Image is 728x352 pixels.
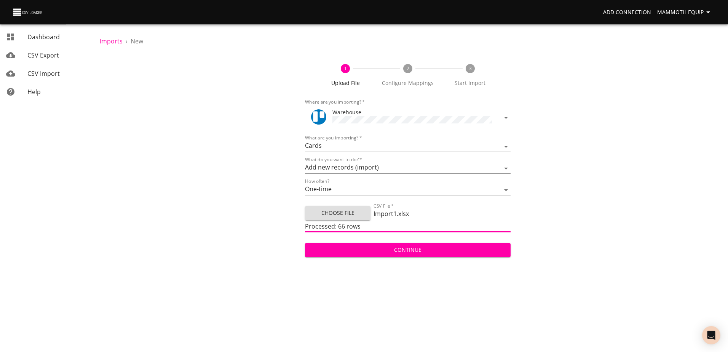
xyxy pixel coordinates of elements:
[407,65,409,72] text: 2
[332,109,361,116] span: Warehouse
[317,79,374,87] span: Upload File
[12,7,44,18] img: CSV Loader
[603,8,651,17] span: Add Connection
[657,8,713,17] span: Mammoth Equip
[27,69,60,78] span: CSV Import
[305,243,510,257] button: Continue
[305,105,510,130] div: ToolWarehouse
[305,222,361,230] span: Processed: 66 rows
[305,100,365,104] label: Where are you importing?
[27,88,41,96] span: Help
[311,208,364,218] span: Choose File
[374,204,394,208] label: CSV File
[27,33,60,41] span: Dashboard
[380,79,436,87] span: Configure Mappings
[131,37,143,45] span: New
[702,326,720,344] div: Open Intercom Messenger
[126,37,128,46] li: ›
[600,5,654,19] a: Add Connection
[305,206,370,220] button: Choose File
[442,79,498,87] span: Start Import
[344,65,347,72] text: 1
[311,109,326,125] div: Tool
[305,136,362,140] label: What are you importing?
[305,157,362,162] label: What do you want to do?
[100,37,123,45] a: Imports
[311,109,326,125] img: Trello
[305,179,329,184] label: How often?
[469,65,471,72] text: 3
[654,5,716,19] button: Mammoth Equip
[311,245,504,255] span: Continue
[27,51,59,59] span: CSV Export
